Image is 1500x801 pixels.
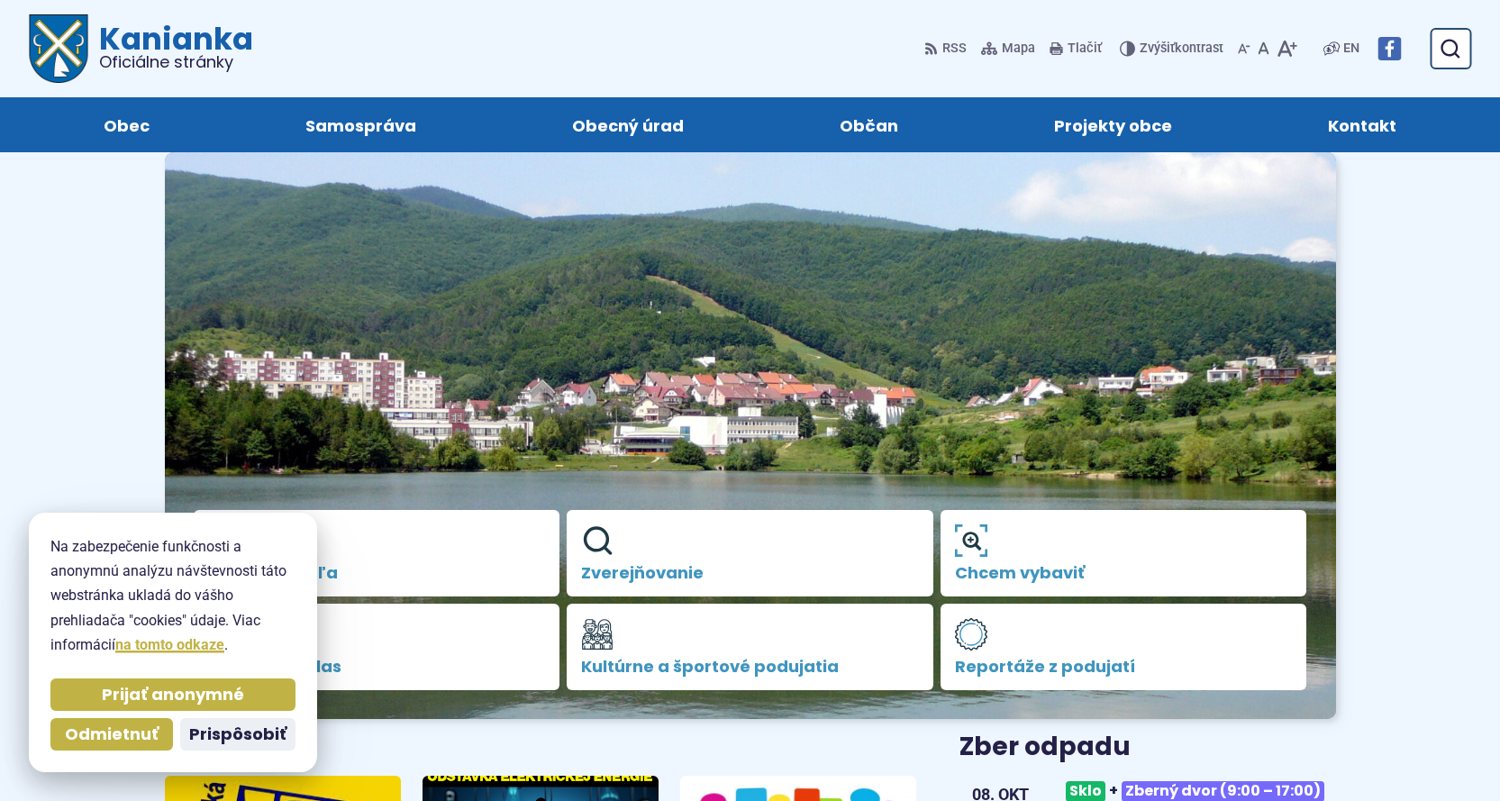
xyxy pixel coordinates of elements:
[567,604,933,690] a: Kultúrne a športové podujatia
[955,658,1293,676] span: Reportáže z podujatí
[1254,30,1273,68] button: Nastaviť pôvodnú veľkosť písma
[245,97,476,152] a: Samospráva
[50,718,173,751] button: Odmietnuť
[1068,41,1102,57] span: Tlačiť
[1140,41,1175,56] span: Zvýšiť
[194,604,560,690] a: Obecný rozhlas
[1377,37,1401,60] img: Prejsť na Facebook stránku
[780,97,959,152] a: Občan
[942,38,967,59] span: RSS
[1234,30,1254,68] button: Zmenšiť veľkosť písma
[840,97,898,152] span: Občan
[581,658,919,676] span: Kultúrne a športové podujatia
[581,564,919,582] span: Zverejňovanie
[88,23,253,70] h1: Kanianka
[1002,38,1035,59] span: Mapa
[977,30,1039,68] a: Mapa
[102,685,244,705] span: Prijať anonymné
[29,14,88,83] img: Prejsť na domovskú stránku
[43,97,209,152] a: Obec
[104,97,150,152] span: Obec
[194,510,560,596] a: Úradná tabuľa
[941,510,1307,596] a: Chcem vybaviť
[208,658,546,676] span: Obecný rozhlas
[305,97,416,152] span: Samospráva
[189,724,286,745] span: Prispôsobiť
[50,534,295,657] p: Na zabezpečenie funkčnosti a anonymnú analýzu návštevnosti táto webstránka ukladá do vášho prehli...
[572,97,684,152] span: Obecný úrad
[208,564,546,582] span: Úradná tabuľa
[995,97,1232,152] a: Projekty obce
[115,636,224,653] a: na tomto odkaze
[959,733,1335,761] h3: Zber odpadu
[1120,30,1227,68] button: Zvýšiťkontrast
[1268,97,1457,152] a: Kontakt
[180,718,295,751] button: Prispôsobiť
[924,30,970,68] a: RSS
[1340,38,1363,59] a: EN
[1343,38,1359,59] span: EN
[567,510,933,596] a: Zverejňovanie
[50,678,295,711] button: Prijať anonymné
[1328,97,1396,152] span: Kontakt
[512,97,743,152] a: Obecný úrad
[1140,41,1223,57] span: kontrast
[1046,30,1105,68] button: Tlačiť
[941,604,1307,690] a: Reportáže z podujatí
[955,564,1293,582] span: Chcem vybaviť
[1273,30,1301,68] button: Zväčšiť veľkosť písma
[99,54,253,70] span: Oficiálne stránky
[1054,97,1172,152] span: Projekty obce
[65,724,159,745] span: Odmietnuť
[29,14,253,83] a: Logo Kanianka, prejsť na domovskú stránku.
